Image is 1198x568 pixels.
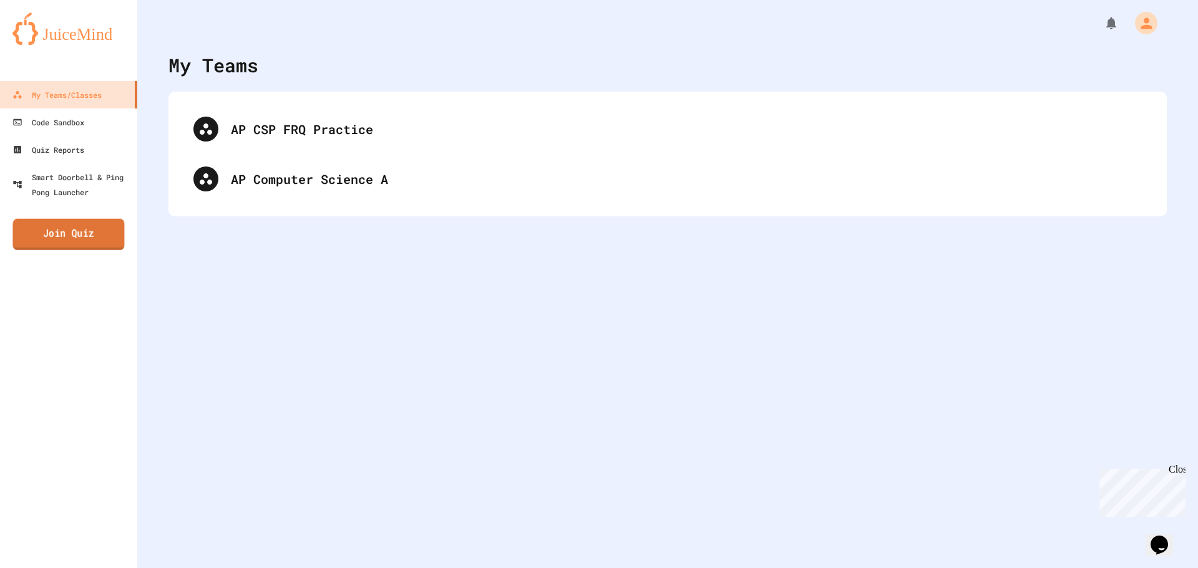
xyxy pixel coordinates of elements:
img: logo-orange.svg [12,12,125,45]
div: My Teams [168,51,258,79]
div: Smart Doorbell & Ping Pong Launcher [12,170,132,200]
div: My Account [1122,9,1161,37]
div: AP Computer Science A [231,170,1142,188]
div: My Teams/Classes [12,87,102,102]
a: Join Quiz [12,219,124,250]
div: Code Sandbox [12,115,84,130]
div: AP CSP FRQ Practice [231,120,1142,138]
div: Quiz Reports [12,142,84,157]
div: AP Computer Science A [181,154,1154,204]
iframe: chat widget [1094,464,1186,517]
div: AP CSP FRQ Practice [181,104,1154,154]
iframe: chat widget [1146,518,1186,556]
div: My Notifications [1081,12,1122,34]
div: Chat with us now!Close [5,5,86,79]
